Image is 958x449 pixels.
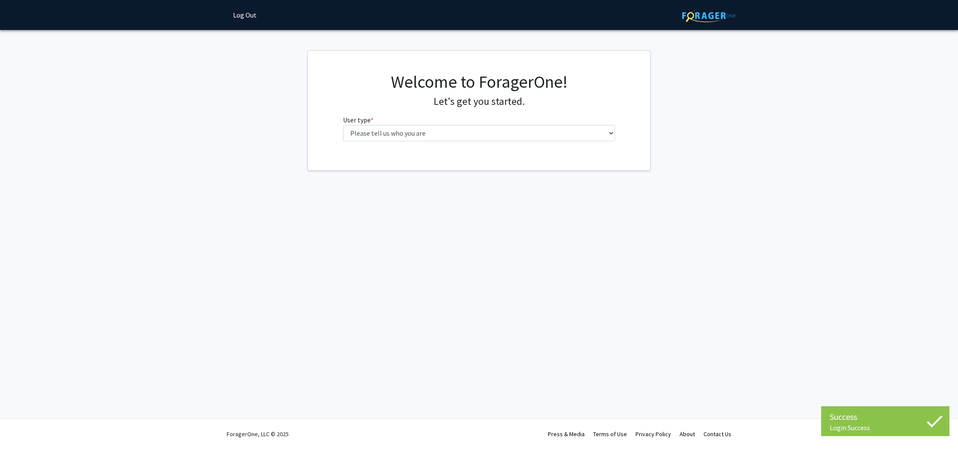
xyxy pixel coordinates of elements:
[830,423,941,432] div: Login Success
[682,9,736,22] img: ForagerOne Logo
[227,419,289,449] div: ForagerOne, LLC © 2025
[704,430,731,438] a: Contact Us
[830,410,941,423] div: Success
[636,430,671,438] a: Privacy Policy
[680,430,695,438] a: About
[343,71,615,92] h1: Welcome to ForagerOne!
[343,95,615,108] h4: Let's get you started.
[593,430,627,438] a: Terms of Use
[548,430,585,438] a: Press & Media
[343,115,373,125] label: User type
